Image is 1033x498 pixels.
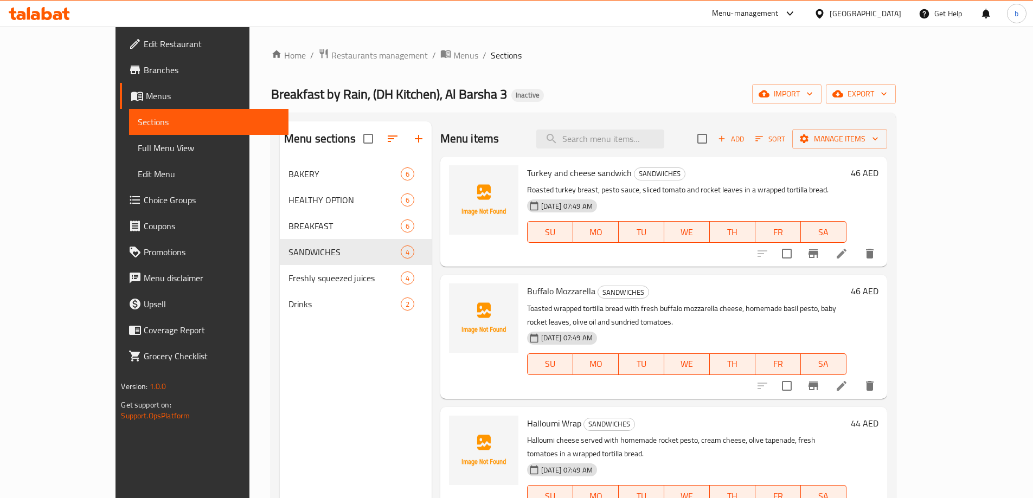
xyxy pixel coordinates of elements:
[527,434,846,461] p: Halloumi cheese served with homemade rocket pesto, cream cheese, olive tapenade, fresh tomatoes i...
[714,131,748,147] span: Add item
[753,131,788,147] button: Sort
[129,135,288,161] a: Full Menu View
[623,224,660,240] span: TU
[401,167,414,180] div: items
[401,195,414,205] span: 6
[120,187,288,213] a: Choice Groups
[449,283,518,353] img: Buffalo Mozzarella
[144,245,279,258] span: Promotions
[760,356,797,372] span: FR
[532,224,569,240] span: SU
[1015,8,1018,20] span: b
[271,49,306,62] a: Home
[144,219,279,232] span: Coupons
[380,126,406,152] span: Sort sections
[634,167,685,180] div: SANDWICHES
[280,187,432,213] div: HEALTHY OPTION6
[669,356,705,372] span: WE
[440,48,478,62] a: Menus
[801,221,846,243] button: SA
[129,161,288,187] a: Edit Menu
[271,48,896,62] nav: breadcrumb
[144,193,279,206] span: Choice Groups
[288,245,401,258] div: SANDWICHES
[584,418,634,430] span: SANDWICHES
[800,241,826,267] button: Branch-specific-item
[710,221,755,243] button: TH
[284,131,356,147] h2: Menu sections
[401,271,414,284] div: items
[138,115,279,128] span: Sections
[710,353,755,375] button: TH
[664,221,710,243] button: WE
[318,48,428,62] a: Restaurants management
[537,465,597,475] span: [DATE] 07:49 AM
[775,242,798,265] span: Select to update
[331,49,428,62] span: Restaurants management
[401,221,414,231] span: 6
[748,131,792,147] span: Sort items
[835,247,848,260] a: Edit menu item
[280,265,432,291] div: Freshly squeezed juices4
[120,31,288,57] a: Edit Restaurant
[857,373,883,399] button: delete
[280,291,432,317] div: Drinks2
[755,353,801,375] button: FR
[714,131,748,147] button: Add
[401,219,414,232] div: items
[511,90,544,100] span: Inactive
[120,343,288,369] a: Grocery Checklist
[432,49,436,62] li: /
[851,416,878,431] h6: 44 AED
[406,126,432,152] button: Add section
[440,131,499,147] h2: Menu items
[310,49,314,62] li: /
[120,265,288,291] a: Menu disclaimer
[288,271,401,284] span: Freshly squeezed juices
[453,49,478,62] span: Menus
[144,271,279,284] span: Menu disclaimer
[712,7,779,20] div: Menu-management
[121,409,190,423] a: Support.OpsPlatform
[511,89,544,102] div: Inactive
[120,239,288,265] a: Promotions
[664,353,710,375] button: WE
[527,415,581,431] span: Halloumi Wrap
[120,57,288,83] a: Branches
[483,49,486,62] li: /
[150,379,166,393] span: 1.0.0
[835,379,848,392] a: Edit menu item
[288,193,401,206] span: HEALTHY OPTION
[583,418,635,431] div: SANDWICHES
[623,356,660,372] span: TU
[401,169,414,179] span: 6
[401,245,414,258] div: items
[578,356,614,372] span: MO
[800,373,826,399] button: Branch-specific-item
[129,109,288,135] a: Sections
[401,247,414,257] span: 4
[634,167,685,180] span: SANDWICHES
[805,356,842,372] span: SA
[121,379,147,393] span: Version:
[755,133,785,145] span: Sort
[288,297,401,311] span: Drinks
[357,127,380,150] span: Select all sections
[801,353,846,375] button: SA
[288,167,401,180] div: BAKERY
[288,219,401,232] span: BREAKFAST
[280,157,432,321] nav: Menu sections
[578,224,614,240] span: MO
[761,87,813,101] span: import
[120,213,288,239] a: Coupons
[401,193,414,206] div: items
[691,127,714,150] span: Select section
[826,84,896,104] button: export
[527,183,846,197] p: Roasted turkey breast, pesto sauce, sliced tomato and rocket leaves in a wrapped tortilla bread.
[830,8,901,20] div: [GEOGRAPHIC_DATA]
[536,130,664,148] input: search
[280,239,432,265] div: SANDWICHES4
